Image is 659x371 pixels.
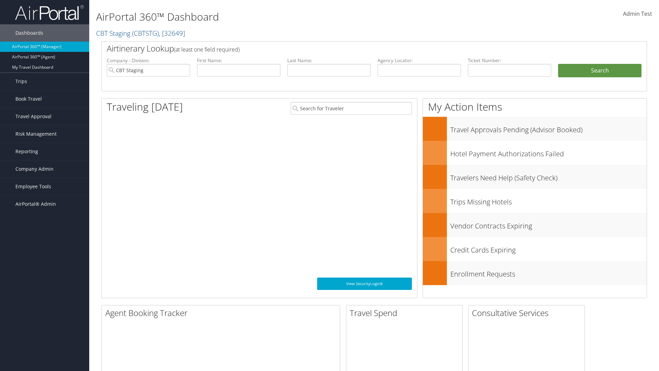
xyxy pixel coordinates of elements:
h2: Consultative Services [472,307,585,319]
span: Reporting [15,143,38,160]
label: Ticket Number: [468,57,551,64]
span: (at least one field required) [174,46,240,53]
span: Book Travel [15,90,42,108]
button: Search [558,64,641,78]
span: Travel Approval [15,108,51,125]
h3: Hotel Payment Authorizations Failed [450,146,647,159]
span: Risk Management [15,125,57,143]
span: Admin Test [623,10,652,18]
span: Employee Tools [15,178,51,195]
a: Hotel Payment Authorizations Failed [423,141,647,165]
a: Admin Test [623,3,652,25]
label: Last Name: [287,57,371,64]
span: , [ 32649 ] [159,29,185,38]
a: View SecurityLogic® [317,278,412,290]
a: Vendor Contracts Expiring [423,213,647,237]
a: Trips Missing Hotels [423,189,647,213]
h3: Credit Cards Expiring [450,242,647,255]
label: Agency Locator: [378,57,461,64]
span: ( CBTSTG ) [132,29,159,38]
span: Dashboards [15,24,43,42]
h2: Travel Spend [350,307,462,319]
h2: Agent Booking Tracker [105,307,340,319]
a: Credit Cards Expiring [423,237,647,261]
label: Company - Division: [107,57,190,64]
h1: AirPortal 360™ Dashboard [96,10,467,24]
h2: Airtinerary Lookup [107,43,596,54]
h3: Vendor Contracts Expiring [450,218,647,231]
img: airportal-logo.png [15,4,84,21]
h1: My Action Items [423,100,647,114]
a: Travel Approvals Pending (Advisor Booked) [423,117,647,141]
h3: Enrollment Requests [450,266,647,279]
h3: Travelers Need Help (Safety Check) [450,170,647,183]
h3: Trips Missing Hotels [450,194,647,207]
a: CBT Staging [96,29,185,38]
span: Company Admin [15,160,54,178]
span: AirPortal® Admin [15,195,56,213]
h1: Traveling [DATE] [107,100,183,114]
h3: Travel Approvals Pending (Advisor Booked) [450,122,647,135]
a: Enrollment Requests [423,261,647,285]
span: Trips [15,73,27,90]
input: Search for Traveler [291,102,412,115]
label: First Name: [197,57,280,64]
a: Travelers Need Help (Safety Check) [423,165,647,189]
